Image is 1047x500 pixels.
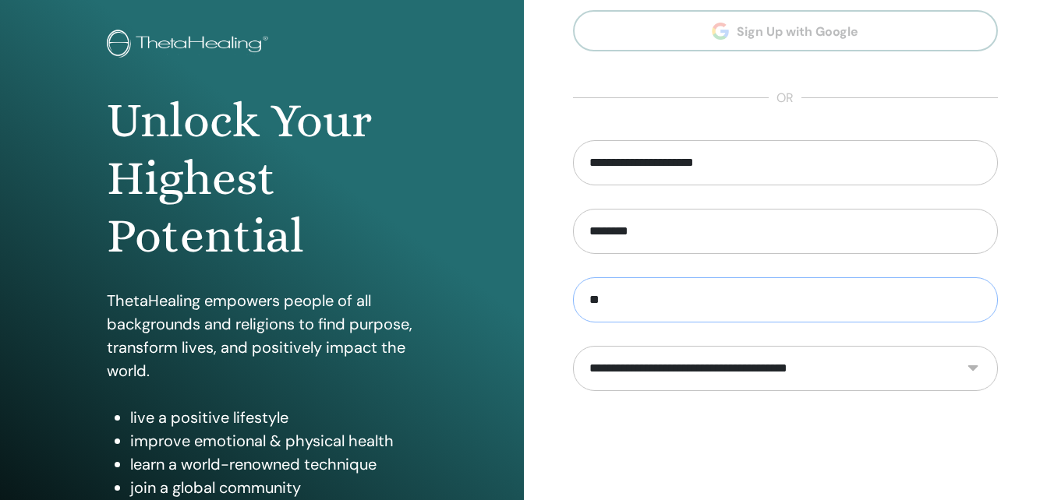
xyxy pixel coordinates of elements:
[667,414,904,475] iframe: reCAPTCHA
[769,89,801,107] span: or
[107,92,417,266] h1: Unlock Your Highest Potential
[130,476,417,499] li: join a global community
[130,429,417,452] li: improve emotional & physical health
[107,289,417,382] p: ThetaHealing empowers people of all backgrounds and religions to find purpose, transform lives, a...
[130,406,417,429] li: live a positive lifestyle
[130,452,417,476] li: learn a world-renowned technique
